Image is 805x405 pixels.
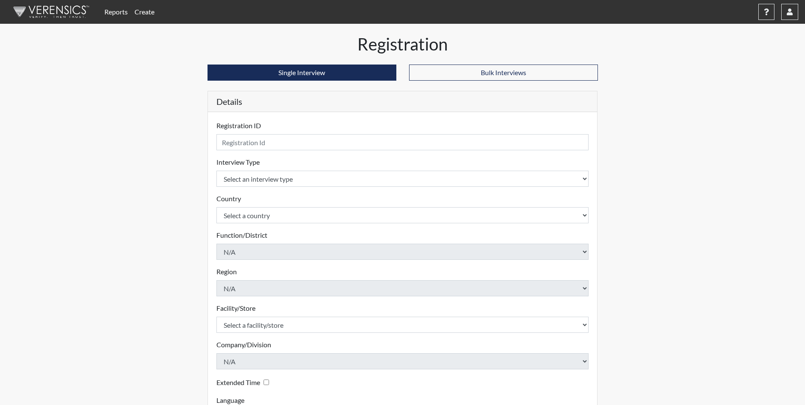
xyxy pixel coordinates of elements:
[101,3,131,20] a: Reports
[216,377,260,388] label: Extended Time
[216,376,272,388] div: Checking this box will provide the interviewee with an accomodation of extra time to answer each ...
[208,91,597,112] h5: Details
[216,157,260,167] label: Interview Type
[409,65,598,81] button: Bulk Interviews
[216,340,271,350] label: Company/Division
[216,134,589,150] input: Insert a Registration ID, which needs to be a unique alphanumeric value for each interviewee
[216,194,241,204] label: Country
[216,303,255,313] label: Facility/Store
[216,267,237,277] label: Region
[216,121,261,131] label: Registration ID
[208,65,396,81] button: Single Interview
[216,230,267,240] label: Function/District
[208,34,598,54] h1: Registration
[131,3,158,20] a: Create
